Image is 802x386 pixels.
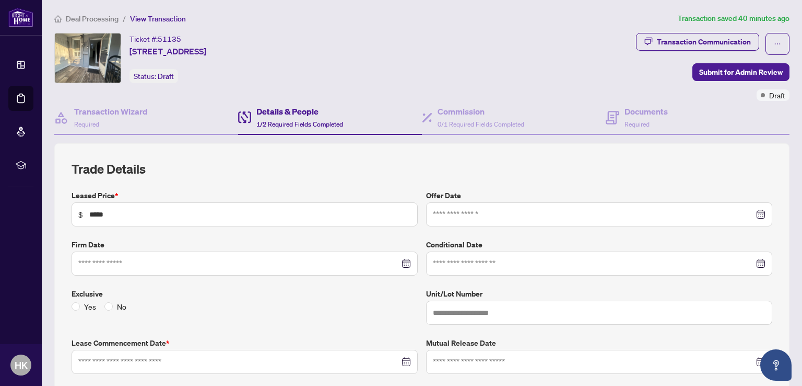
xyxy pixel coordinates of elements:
li: / [123,13,126,25]
h4: Documents [624,105,668,118]
article: Transaction saved 40 minutes ago [678,13,789,25]
h4: Commission [438,105,524,118]
label: Offer Date [426,190,772,201]
span: HK [15,358,28,372]
span: home [54,15,62,22]
label: Conditional Date [426,239,772,251]
h2: Trade Details [72,161,772,177]
label: Firm Date [72,239,418,251]
button: Submit for Admin Review [692,63,789,81]
span: Deal Processing [66,14,119,24]
h4: Details & People [256,105,343,118]
span: Required [74,120,99,128]
span: Required [624,120,650,128]
span: Yes [80,301,100,312]
img: IMG-E12289764_1.jpg [55,33,121,83]
span: 0/1 Required Fields Completed [438,120,524,128]
span: 51135 [158,35,181,44]
label: Lease Commencement Date [72,337,418,349]
span: ellipsis [774,40,781,48]
label: Exclusive [72,288,418,300]
span: [STREET_ADDRESS] [129,45,206,58]
label: Mutual Release Date [426,337,772,349]
span: Submit for Admin Review [699,64,783,81]
div: Status: [129,69,178,83]
img: logo [8,8,33,27]
label: Unit/Lot Number [426,288,772,300]
label: Leased Price [72,190,418,201]
div: Transaction Communication [657,33,751,50]
span: Draft [158,72,174,81]
span: $ [78,209,83,220]
span: No [113,301,131,312]
h4: Transaction Wizard [74,105,148,118]
span: 1/2 Required Fields Completed [256,120,343,128]
button: Open asap [760,349,792,381]
span: View Transaction [130,14,186,24]
span: Draft [769,89,785,101]
button: Transaction Communication [636,33,759,51]
div: Ticket #: [129,33,181,45]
